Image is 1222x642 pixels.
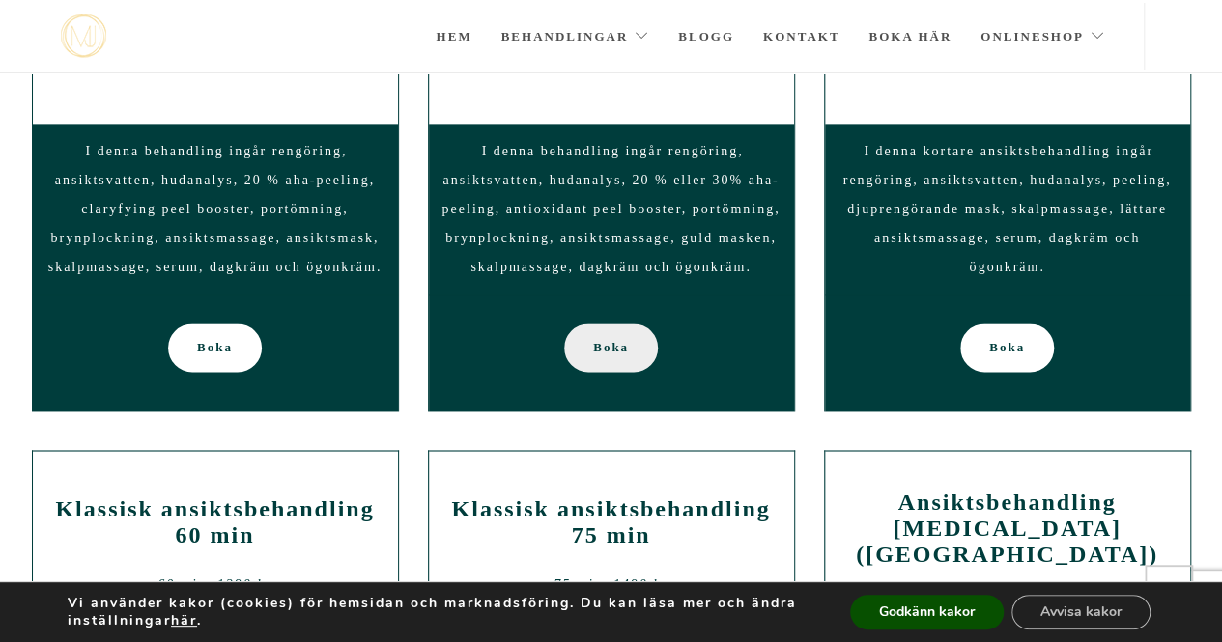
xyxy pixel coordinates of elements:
span: I denna behandling ingår rengöring, ansiktsvatten, hudanalys, 20 % eller 30% aha- peeling, antiox... [442,144,781,274]
span: I denna kortare ansiktsbehandling ingår rengöring, ansiktsvatten, hudanalys, peeling, djuprengöra... [843,144,1172,274]
button: här [171,612,197,629]
span: Boka [593,323,629,372]
button: Avvisa kakor [1011,595,1151,629]
a: Behandlingar [501,3,650,70]
div: 60 min, 1290 kr [47,571,384,600]
a: Boka [168,323,262,372]
h2: Klassisk ansiktsbehandling 60 min [47,496,384,548]
a: Blogg [678,3,734,70]
a: Boka [960,323,1054,372]
h2: Ansiktsbehandling [MEDICAL_DATA] ([GEOGRAPHIC_DATA]) [839,489,1176,568]
h2: Klassisk ansiktsbehandling 75 min [443,496,780,548]
a: Boka [564,323,658,372]
span: Boka [989,323,1025,372]
a: Hem [436,3,471,70]
a: Onlineshop [980,3,1105,70]
p: Vi använder kakor (cookies) för hemsidan och marknadsföring. Du kan läsa mer och ändra inställnin... [68,595,810,629]
a: Boka här [868,3,952,70]
a: Kontakt [763,3,840,70]
img: mjstudio [61,14,106,58]
button: Godkänn kakor [850,595,1004,629]
a: mjstudio mjstudio mjstudio [61,14,106,58]
span: Boka [197,323,233,372]
div: 75 min, 1490 kr [443,571,780,600]
span: I denna behandling ingår rengöring, ansiktsvatten, hudanalys, 20 % aha-peeling, claryfying peel b... [48,144,383,274]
